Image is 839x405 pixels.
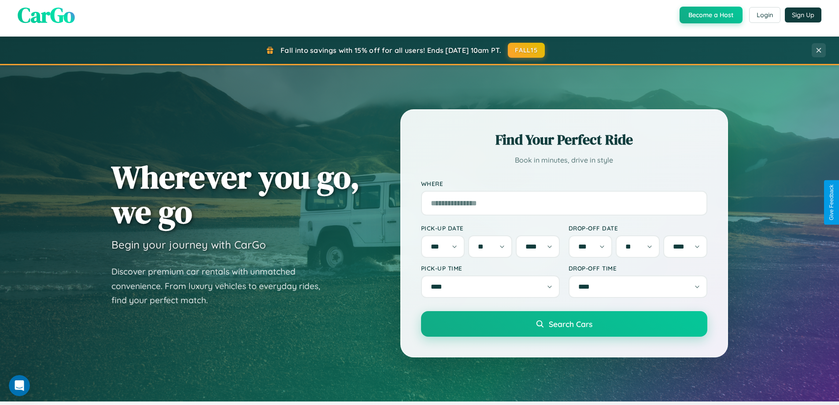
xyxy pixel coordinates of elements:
h1: Wherever you go, we go [111,160,360,229]
button: Login [749,7,780,23]
label: Drop-off Date [569,224,707,232]
button: Search Cars [421,311,707,337]
button: Sign Up [785,7,821,22]
label: Pick-up Date [421,224,560,232]
p: Book in minutes, drive in style [421,154,707,167]
button: Become a Host [680,7,743,23]
span: CarGo [18,0,75,30]
iframe: Intercom live chat [9,375,30,396]
label: Where [421,180,707,187]
span: Fall into savings with 15% off for all users! Ends [DATE] 10am PT. [281,46,501,55]
span: Search Cars [549,319,592,329]
label: Drop-off Time [569,264,707,272]
h2: Find Your Perfect Ride [421,130,707,149]
label: Pick-up Time [421,264,560,272]
p: Discover premium car rentals with unmatched convenience. From luxury vehicles to everyday rides, ... [111,264,332,308]
div: Give Feedback [828,185,835,220]
button: FALL15 [508,43,545,58]
h3: Begin your journey with CarGo [111,238,266,251]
